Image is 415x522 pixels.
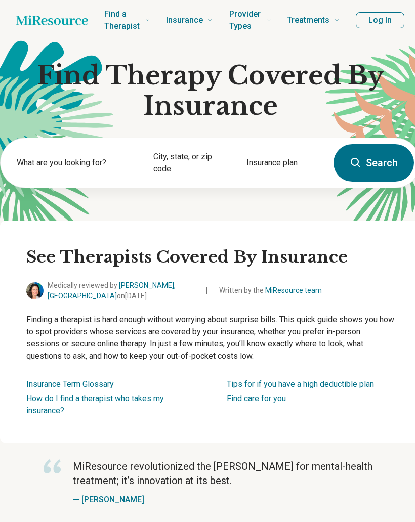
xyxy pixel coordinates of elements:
[26,247,394,268] h2: See Therapists Covered By Insurance
[26,379,114,389] a: Insurance Term Glossary
[227,379,374,389] a: Tips for if you have a high deductible plan
[117,292,147,300] span: on [DATE]
[166,13,203,27] span: Insurance
[16,10,88,30] a: Home page
[356,12,404,28] button: Log In
[26,394,164,415] a: How do I find a therapist who takes my insurance?
[26,314,394,362] p: Finding a therapist is hard enough without worrying about surprise bills. This quick guide shows ...
[265,286,322,294] a: MiResource team
[73,494,377,506] p: — [PERSON_NAME]
[229,7,263,33] span: Provider Types
[219,285,322,296] span: Written by the
[73,459,377,488] p: MiResource revolutionized the [PERSON_NAME] for mental-health treatment; it’s innovation at its b...
[104,7,142,33] span: Find a Therapist
[227,394,286,403] a: Find care for you
[48,280,196,301] span: Medically reviewed by
[17,157,129,169] label: What are you looking for?
[334,144,414,182] button: Search
[287,13,329,27] span: Treatments
[48,281,176,300] a: [PERSON_NAME], [GEOGRAPHIC_DATA]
